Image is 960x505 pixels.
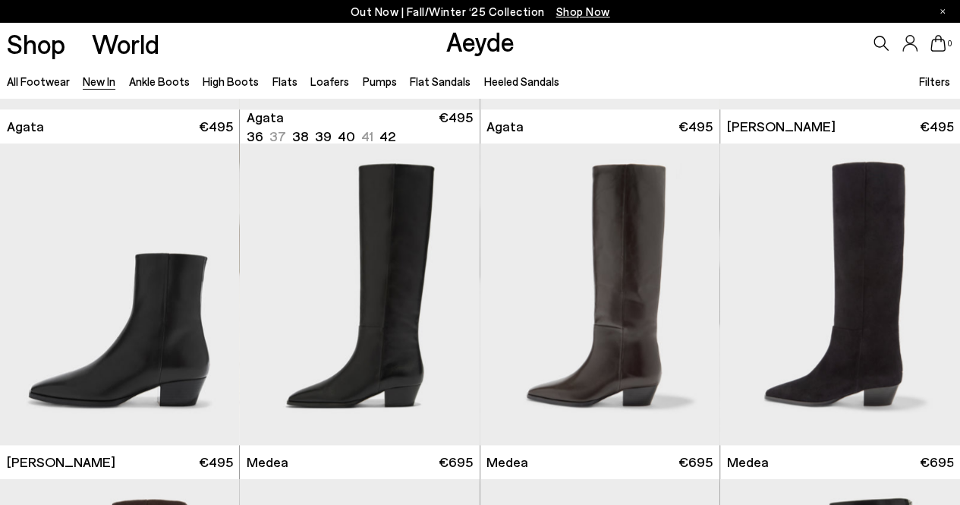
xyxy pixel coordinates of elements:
a: Aeyde [445,25,514,57]
a: Agata 36 37 38 39 40 41 42 €495 [240,109,479,144]
span: €695 [439,453,473,472]
a: 0 [930,35,946,52]
a: Heeled Sandals [483,74,559,88]
li: 40 [338,127,355,146]
a: Shop [7,30,65,57]
span: €495 [199,117,233,136]
span: €695 [678,453,713,472]
span: Medea [726,453,768,472]
a: Pumps [362,74,396,88]
img: Medea Knee-High Boots [240,144,479,445]
span: €495 [678,117,713,136]
a: Loafers [310,74,349,88]
a: Ankle Boots [129,74,190,88]
span: Agata [486,117,524,136]
span: [PERSON_NAME] [726,117,835,136]
li: 39 [315,127,332,146]
span: €695 [919,453,953,472]
a: All Footwear [7,74,70,88]
a: New In [83,74,115,88]
span: €495 [439,108,473,146]
a: Agata €495 [480,109,719,144]
ul: variant [247,127,391,146]
a: Medea €695 [480,445,719,479]
a: High Boots [203,74,259,88]
span: €495 [199,453,233,472]
p: Out Now | Fall/Winter ‘25 Collection [351,2,610,21]
img: Medea Knee-High Boots [480,144,719,445]
a: Flats [272,74,297,88]
span: Filters [919,74,950,88]
span: Medea [486,453,528,472]
span: [PERSON_NAME] [7,453,115,472]
li: 36 [247,127,263,146]
span: Agata [247,108,284,127]
span: 0 [946,39,953,48]
li: 38 [292,127,309,146]
li: 42 [379,127,395,146]
a: [PERSON_NAME] €495 [720,109,960,144]
a: World [92,30,159,57]
span: €495 [919,117,953,136]
span: Agata [7,117,44,136]
a: Medea €695 [720,445,960,479]
a: Flat Sandals [410,74,471,88]
span: Navigate to /collections/new-in [556,5,610,18]
img: Medea Suede Knee-High Boots [720,144,960,445]
a: Medea €695 [240,445,479,479]
span: Medea [247,453,288,472]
